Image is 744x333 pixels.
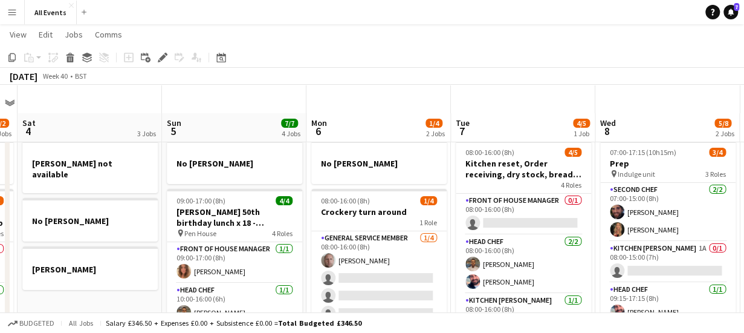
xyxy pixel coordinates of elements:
[598,124,616,138] span: 8
[454,124,470,138] span: 7
[456,158,591,180] h3: Kitchen reset, Order receiving, dry stock, bread and cake day
[456,194,591,235] app-card-role: Front of House Manager0/108:00-16:00 (8h)
[456,235,591,294] app-card-role: Head Chef2/208:00-16:00 (8h)[PERSON_NAME][PERSON_NAME]
[276,196,293,205] span: 4/4
[6,317,56,330] button: Budgeted
[573,119,590,128] span: 4/5
[22,246,158,290] app-job-card: [PERSON_NAME]
[66,318,95,328] span: All jobs
[311,189,447,325] app-job-card: 08:00-16:00 (8h)1/4Crockery turn around1 RoleGeneral service member1/408:00-16:00 (8h)[PERSON_NAME]
[39,29,53,40] span: Edit
[426,129,445,138] div: 2 Jobs
[419,218,437,227] span: 1 Role
[167,140,302,184] app-job-card: No [PERSON_NAME]
[272,229,293,238] span: 4 Roles
[22,216,158,226] h3: No [PERSON_NAME]
[600,283,736,324] app-card-role: Head Chef1/109:15-17:15 (8h)[PERSON_NAME]
[564,148,581,157] span: 4/5
[176,196,225,205] span: 09:00-17:00 (8h)
[734,3,739,11] span: 7
[40,71,70,81] span: Week 40
[281,119,298,128] span: 7/7
[715,129,734,138] div: 2 Jobs
[167,283,302,325] app-card-role: Head Chef1/110:00-16:00 (6h)[PERSON_NAME]
[311,231,447,325] app-card-role: General service member1/408:00-16:00 (8h)[PERSON_NAME]
[22,117,36,128] span: Sat
[600,158,736,169] h3: Prep
[22,140,158,193] app-job-card: [PERSON_NAME] not available
[278,318,361,328] span: Total Budgeted £346.50
[167,158,302,169] h3: No [PERSON_NAME]
[106,318,361,328] div: Salary £346.50 + Expenses £0.00 + Subsistence £0.00 =
[456,117,470,128] span: Tue
[311,140,447,184] app-job-card: No [PERSON_NAME]
[618,170,655,179] span: Indulge unit
[90,27,127,42] a: Comms
[456,140,591,320] app-job-card: 08:00-16:00 (8h)4/5Kitchen reset, Order receiving, dry stock, bread and cake day4 RolesFront of H...
[600,183,736,242] app-card-role: Second Chef2/207:00-15:00 (8h)[PERSON_NAME][PERSON_NAME]
[705,170,726,179] span: 3 Roles
[19,319,54,328] span: Budgeted
[714,119,731,128] span: 5/8
[60,27,88,42] a: Jobs
[574,129,589,138] div: 1 Job
[22,198,158,242] app-job-card: No [PERSON_NAME]
[167,242,302,283] app-card-role: Front of House Manager1/109:00-17:00 (8h)[PERSON_NAME]
[709,148,726,157] span: 3/4
[600,140,736,320] app-job-card: 07:00-17:15 (10h15m)3/4Prep Indulge unit3 RolesSecond Chef2/207:00-15:00 (8h)[PERSON_NAME][PERSON...
[22,158,158,180] h3: [PERSON_NAME] not available
[10,70,37,82] div: [DATE]
[600,117,616,128] span: Wed
[425,119,442,128] span: 1/4
[321,196,370,205] span: 08:00-16:00 (8h)
[34,27,57,42] a: Edit
[95,29,122,40] span: Comms
[282,129,300,138] div: 4 Jobs
[165,124,181,138] span: 5
[65,29,83,40] span: Jobs
[465,148,514,157] span: 08:00-16:00 (8h)
[167,206,302,228] h3: [PERSON_NAME] 50th birthday lunch x 18 - [GEOGRAPHIC_DATA]
[5,27,31,42] a: View
[723,5,738,19] a: 7
[21,124,36,138] span: 4
[184,229,216,238] span: Pen House
[25,1,77,24] button: All Events
[167,117,181,128] span: Sun
[311,158,447,169] h3: No [PERSON_NAME]
[311,206,447,217] h3: Crockery turn around
[75,71,87,81] div: BST
[610,148,676,157] span: 07:00-17:15 (10h15m)
[600,242,736,283] app-card-role: Kitchen [PERSON_NAME]1A0/108:00-15:00 (7h)
[561,180,581,190] span: 4 Roles
[137,129,156,138] div: 3 Jobs
[309,124,327,138] span: 6
[22,264,158,275] h3: [PERSON_NAME]
[420,196,437,205] span: 1/4
[10,29,27,40] span: View
[311,117,327,128] span: Mon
